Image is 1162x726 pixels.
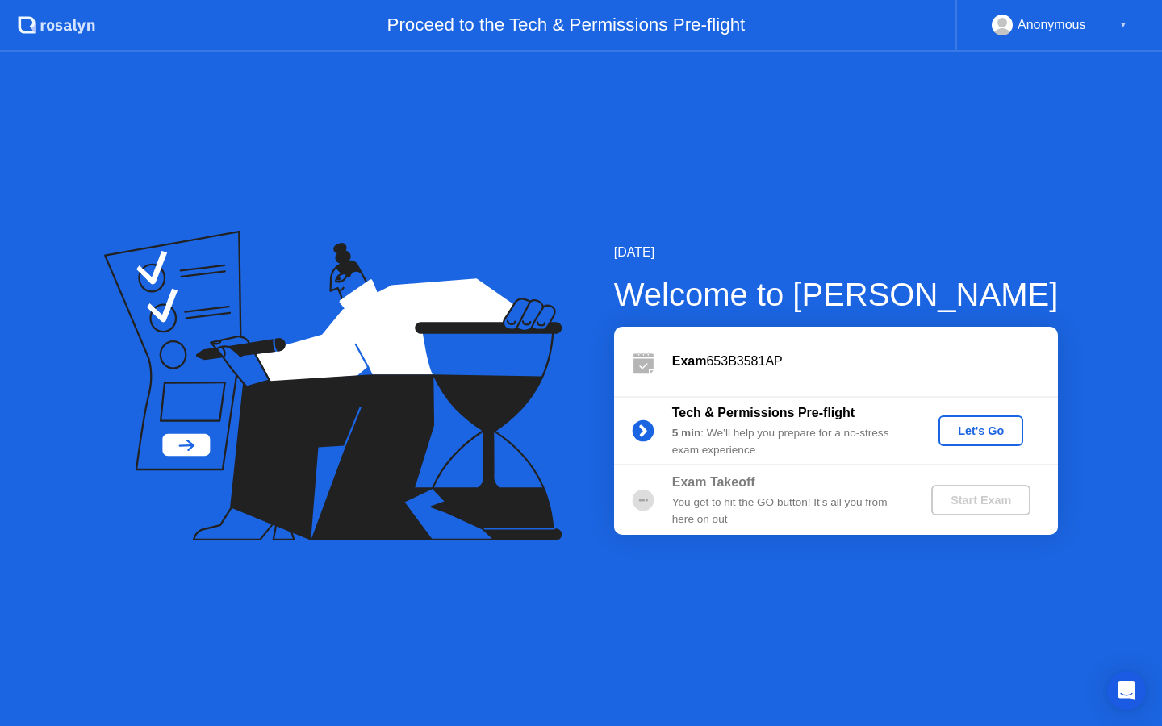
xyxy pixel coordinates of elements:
div: Start Exam [938,494,1024,507]
b: 5 min [672,427,701,439]
div: Welcome to [PERSON_NAME] [614,270,1059,319]
b: Tech & Permissions Pre-flight [672,406,855,419]
div: : We’ll help you prepare for a no-stress exam experience [672,425,905,458]
div: Open Intercom Messenger [1107,671,1146,710]
div: ▼ [1119,15,1127,35]
div: Anonymous [1018,15,1086,35]
b: Exam [672,354,707,368]
button: Start Exam [931,485,1030,515]
div: 653B3581AP [672,352,1058,371]
div: [DATE] [614,243,1059,262]
button: Let's Go [938,415,1023,446]
div: Let's Go [945,424,1017,437]
b: Exam Takeoff [672,475,755,489]
div: You get to hit the GO button! It’s all you from here on out [672,494,905,528]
